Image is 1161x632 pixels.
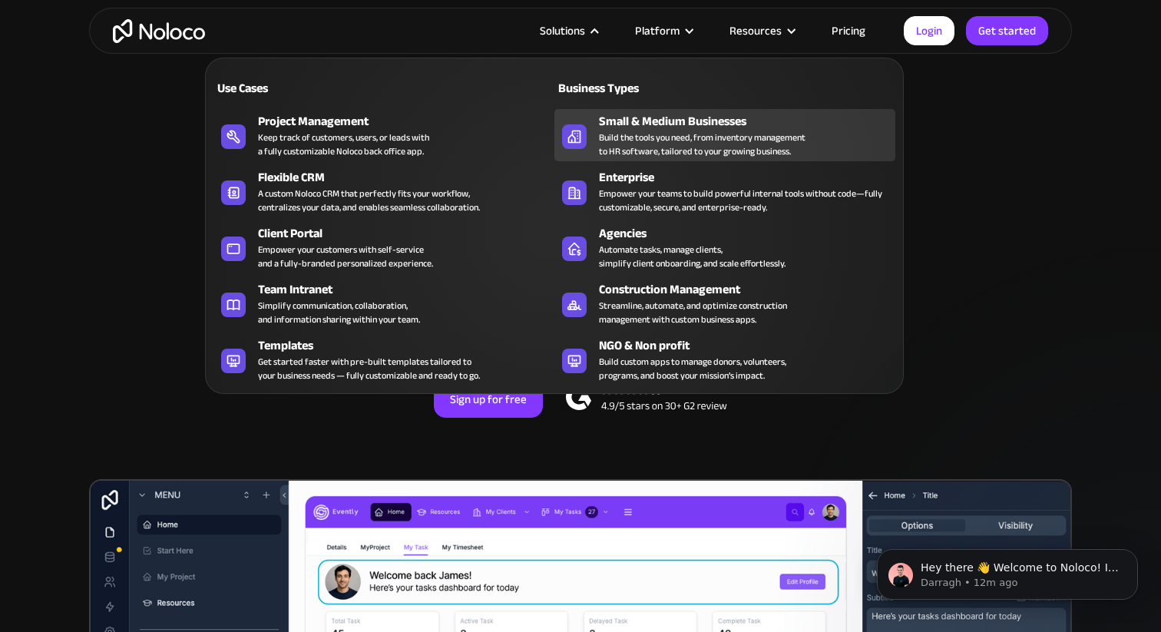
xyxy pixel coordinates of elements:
div: Empower your teams to build powerful internal tools without code—fully customizable, secure, and ... [599,187,888,214]
div: NGO & Non profit [599,336,902,355]
h2: Business Apps for Teams [104,139,1057,262]
a: Pricing [812,21,885,41]
a: NGO & Non profitBuild custom apps to manage donors, volunteers,programs, and boost your mission’s... [554,333,895,385]
div: Platform [635,21,680,41]
div: Solutions [521,21,616,41]
a: Team IntranetSimplify communication, collaboration,and information sharing within your team. [213,277,554,329]
a: Project ManagementKeep track of customers, users, or leads witha fully customizable Noloco back o... [213,109,554,161]
div: Client Portal [258,224,561,243]
div: Enterprise [599,168,902,187]
a: Flexible CRMA custom Noloco CRM that perfectly fits your workflow,centralizes your data, and enab... [213,165,554,217]
div: Resources [710,21,812,41]
a: AgenciesAutomate tasks, manage clients,simplify client onboarding, and scale effortlessly. [554,221,895,273]
a: Business Types [554,70,895,105]
div: Flexible CRM [258,168,561,187]
div: Keep track of customers, users, or leads with a fully customizable Noloco back office app. [258,131,429,158]
a: Sign up for free [434,381,543,418]
div: Project Management [258,112,561,131]
div: Simplify communication, collaboration, and information sharing within your team. [258,299,420,326]
div: Build custom apps to manage donors, volunteers, programs, and boost your mission’s impact. [599,355,786,382]
div: Team Intranet [258,280,561,299]
a: Client PortalEmpower your customers with self-serviceand a fully-branded personalized experience. [213,221,554,273]
h1: Custom No-Code Business Apps Platform [104,111,1057,124]
nav: Solutions [205,36,904,394]
div: Templates [258,336,561,355]
div: Build the tools you need, from inventory management to HR software, tailored to your growing busi... [599,131,805,158]
div: Business Types [554,79,719,98]
div: Resources [729,21,782,41]
div: A custom Noloco CRM that perfectly fits your workflow, centralizes your data, and enables seamles... [258,187,480,214]
a: TemplatesGet started faster with pre-built templates tailored toyour business needs — fully custo... [213,333,554,385]
a: home [113,19,205,43]
div: Construction Management [599,280,902,299]
a: Use Cases [213,70,554,105]
a: EnterpriseEmpower your teams to build powerful internal tools without code—fully customizable, se... [554,165,895,217]
div: Use Cases [213,79,378,98]
div: Platform [616,21,710,41]
a: Small & Medium BusinessesBuild the tools you need, from inventory managementto HR software, tailo... [554,109,895,161]
a: Login [904,16,954,45]
div: Agencies [599,224,902,243]
iframe: Intercom notifications message [854,517,1161,624]
div: Small & Medium Businesses [599,112,902,131]
div: Automate tasks, manage clients, simplify client onboarding, and scale effortlessly. [599,243,786,270]
a: Get started [966,16,1048,45]
div: Solutions [540,21,585,41]
div: Streamline, automate, and optimize construction management with custom business apps. [599,299,787,326]
div: Get started faster with pre-built templates tailored to your business needs — fully customizable ... [258,355,480,382]
div: Empower your customers with self-service and a fully-branded personalized experience. [258,243,433,270]
a: Construction ManagementStreamline, automate, and optimize constructionmanagement with custom busi... [554,277,895,329]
